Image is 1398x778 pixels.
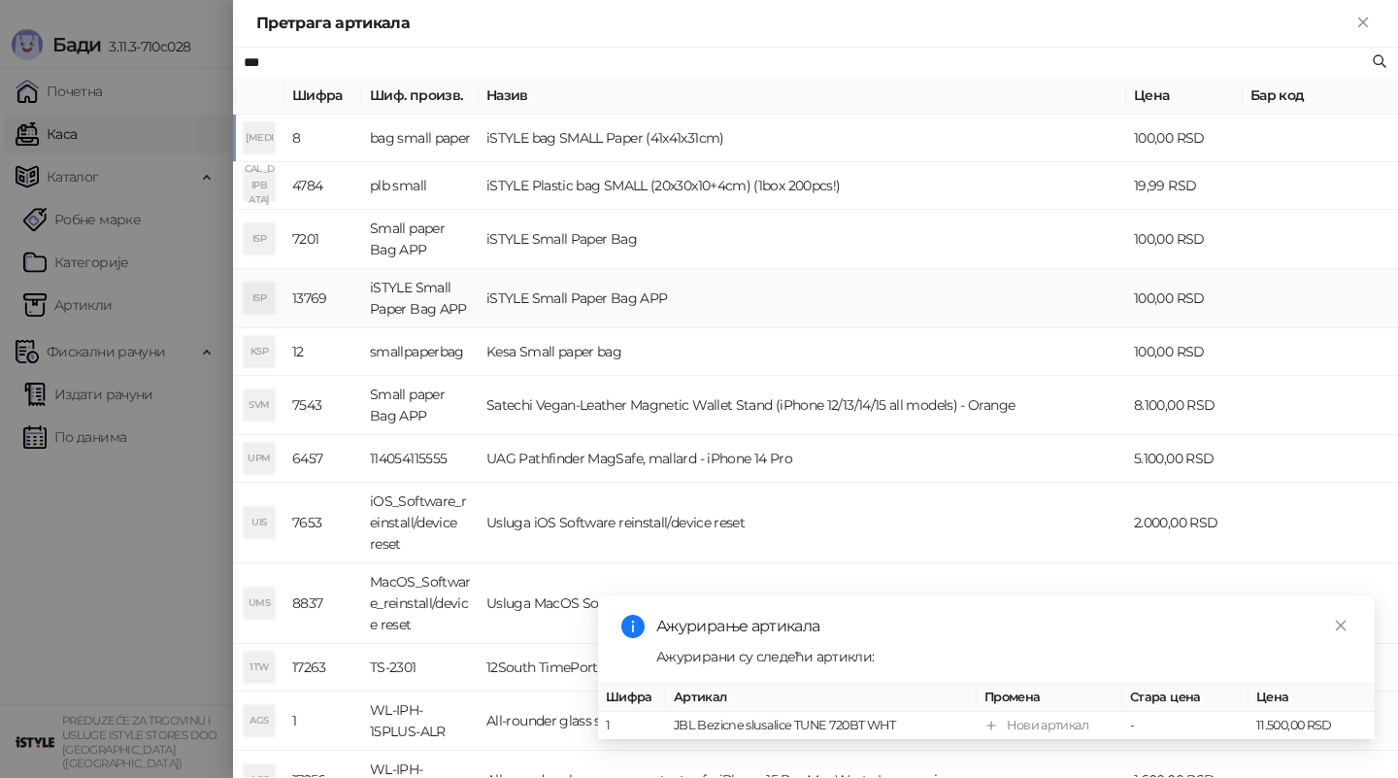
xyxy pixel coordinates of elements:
td: JBL Bezicne slusalice TUNE 720BT WHT [666,712,977,740]
th: Шифра [284,77,362,115]
td: 8837 [284,563,362,644]
div: ISP [244,223,275,254]
td: 114054115555 [362,435,479,483]
th: Назив [479,77,1126,115]
td: bag small paper [362,115,479,162]
td: WL-IPH-15PLUS-ALR [362,692,479,751]
td: Usluga iOS Software reinstall/device reset [479,483,1126,563]
td: 2.000,00 RSD [1126,483,1243,563]
div: SVM [244,389,275,421]
div: [MEDICAL_DATA] [244,122,275,153]
td: 8 [284,115,362,162]
th: Бар код [1243,77,1398,115]
td: iSTYLE Small Paper Bag [479,210,1126,269]
td: Usluga MacOS Software reinstall/device reset [479,563,1126,644]
td: iSTYLE Small Paper Bag APP [479,269,1126,328]
span: info-circle [621,615,645,638]
th: Цена [1126,77,1243,115]
th: Цена [1248,684,1375,712]
div: UMS [244,588,275,619]
td: Small paper Bag APP [362,376,479,435]
td: iSTYLE Small Paper Bag APP [362,269,479,328]
a: Close [1330,615,1351,636]
td: 7201 [284,210,362,269]
td: 1 [598,712,666,740]
div: ISP [244,283,275,314]
td: iSTYLE bag SMALL Paper (41x41x31cm) [479,115,1126,162]
td: 12South TimePorter Wall Mount for Apple Watch [479,644,1126,692]
td: 7653 [284,483,362,563]
td: 12 [284,328,362,376]
td: 100,00 RSD [1126,269,1243,328]
td: 100,00 RSD [1126,210,1243,269]
td: 7543 [284,376,362,435]
td: TS-2301 [362,644,479,692]
td: UAG Pathfinder MagSafe, mallard - iPhone 14 Pro [479,435,1126,483]
td: iOS_Software_reinstall/device reset [362,483,479,563]
td: 17263 [284,644,362,692]
div: UIS [244,507,275,538]
td: iSTYLE Plastic bag SMALL (20x30x10+4cm) (1box 200pcs!) [479,162,1126,210]
div: IPB [244,170,275,201]
th: Шиф. произв. [362,77,479,115]
td: 100,00 RSD [1126,115,1243,162]
div: Ажурирани су следећи артикли: [656,646,1351,667]
td: 8.100,00 RSD [1126,376,1243,435]
div: 1TW [244,652,275,683]
td: 13769 [284,269,362,328]
td: 100,00 RSD [1126,328,1243,376]
td: MacOS_Software_reinstall/device reset [362,563,479,644]
th: Стара цена [1122,684,1248,712]
div: UPM [244,443,275,474]
td: 6.000,00 RSD [1126,563,1243,644]
th: Шифра [598,684,666,712]
div: Нови артикал [1007,716,1088,735]
div: AGS [244,705,275,736]
td: 19,99 RSD [1126,162,1243,210]
td: 6457 [284,435,362,483]
td: All-rounder glass screen protector foriPhone 15 Plus Waste Less version [479,692,1126,751]
div: Претрага артикала [256,12,1351,35]
span: close [1334,619,1348,632]
td: Satechi Vegan-Leather Magnetic Wallet Stand (iPhone 12/13/14/15 all models) - Orange [479,376,1126,435]
td: 4784 [284,162,362,210]
div: Ажурирање артикала [656,615,1351,638]
td: 1 [284,692,362,751]
div: KSP [244,336,275,367]
th: Артикал [666,684,977,712]
td: smallpaperbag [362,328,479,376]
td: plb small [362,162,479,210]
td: Small paper Bag APP [362,210,479,269]
td: 5.100,00 RSD [1126,435,1243,483]
button: Close [1351,12,1375,35]
td: Kesa Small paper bag [479,328,1126,376]
td: - [1122,712,1248,740]
th: Промена [977,684,1122,712]
td: 11.500,00 RSD [1248,712,1375,740]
